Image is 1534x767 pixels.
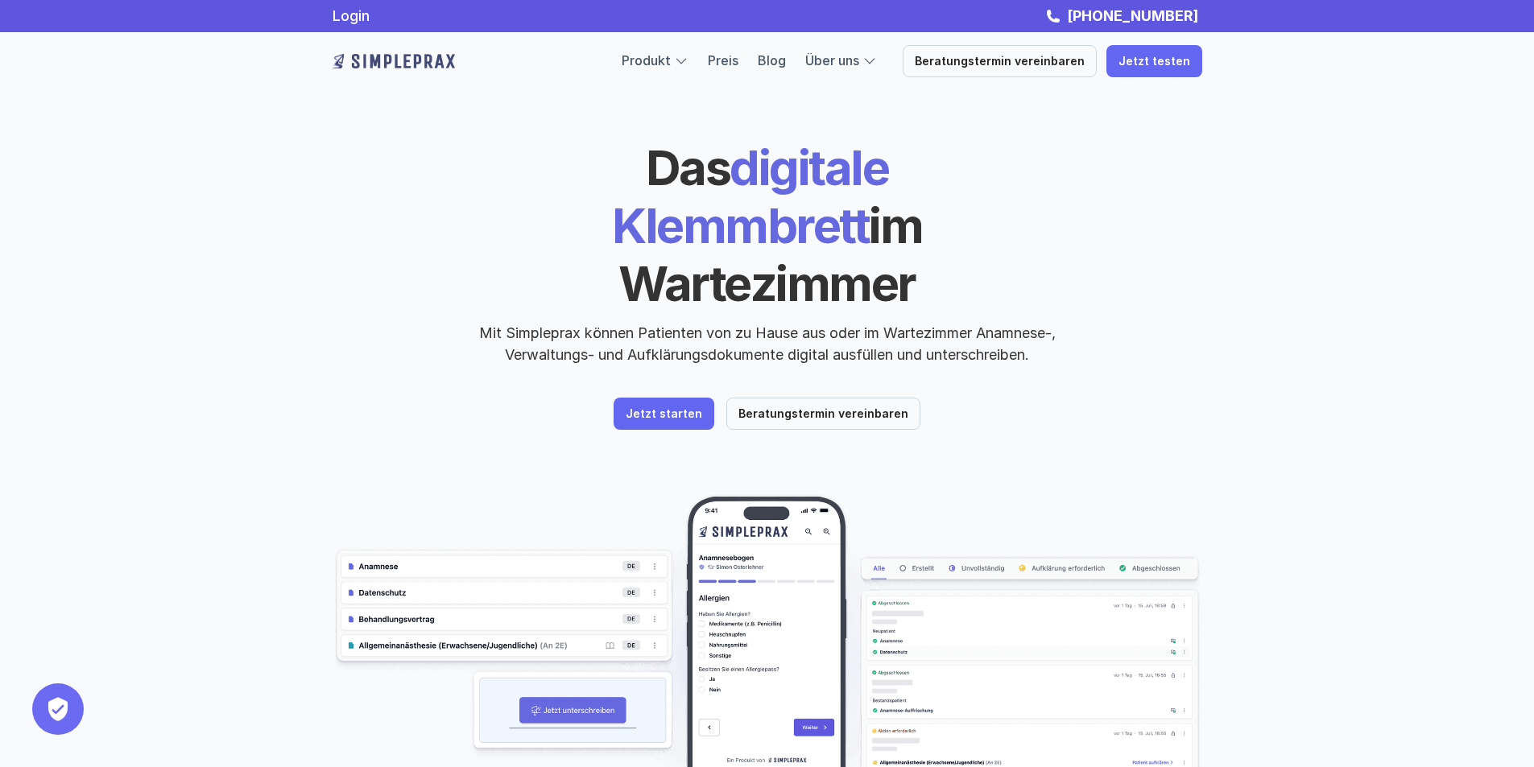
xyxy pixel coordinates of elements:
[1118,55,1190,68] p: Jetzt testen
[618,196,931,312] span: im Wartezimmer
[490,138,1045,312] h1: digitale Klemmbrett
[805,52,859,68] a: Über uns
[1063,7,1202,24] a: [PHONE_NUMBER]
[333,7,370,24] a: Login
[1067,7,1198,24] strong: [PHONE_NUMBER]
[915,55,1085,68] p: Beratungstermin vereinbaren
[738,407,908,421] p: Beratungstermin vereinbaren
[726,398,920,430] a: Beratungstermin vereinbaren
[758,52,786,68] a: Blog
[622,52,671,68] a: Produkt
[1106,45,1202,77] a: Jetzt testen
[626,407,702,421] p: Jetzt starten
[614,398,714,430] a: Jetzt starten
[465,322,1069,365] p: Mit Simpleprax können Patienten von zu Hause aus oder im Wartezimmer Anamnese-, Verwaltungs- und ...
[903,45,1097,77] a: Beratungstermin vereinbaren
[708,52,738,68] a: Preis
[646,138,730,196] span: Das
